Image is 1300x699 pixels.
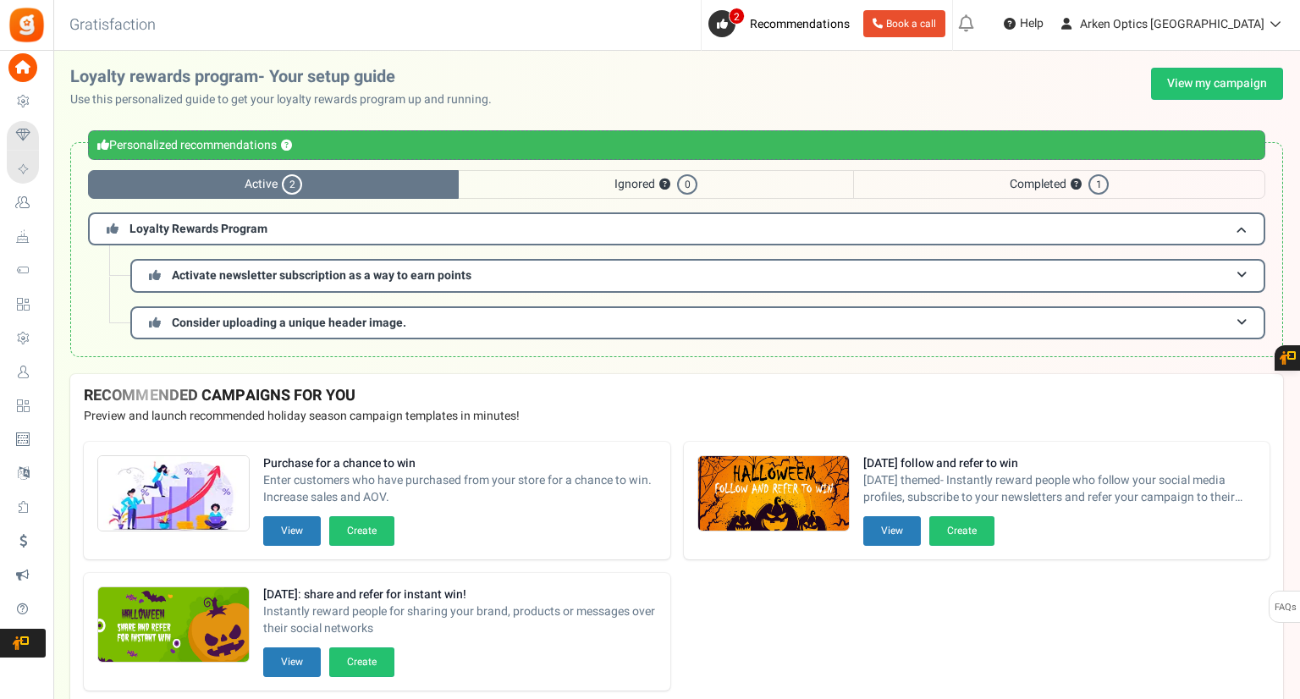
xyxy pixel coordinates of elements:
[70,91,505,108] p: Use this personalized guide to get your loyalty rewards program up and running.
[329,647,394,677] button: Create
[263,647,321,677] button: View
[263,472,657,506] span: Enter customers who have purchased from your store for a chance to win. Increase sales and AOV.
[263,603,657,637] span: Instantly reward people for sharing your brand, products or messages over their social networks
[708,10,857,37] a: 2 Recommendations
[84,408,1270,425] p: Preview and launch recommended holiday season campaign templates in minutes!
[1151,68,1283,100] a: View my campaign
[677,174,697,195] span: 0
[863,516,921,546] button: View
[863,472,1257,506] span: [DATE] themed- Instantly reward people who follow your social media profiles, subscribe to your n...
[51,8,174,42] h3: Gratisfaction
[698,456,849,532] img: Recommended Campaigns
[172,314,406,332] span: Consider uploading a unique header image.
[172,267,471,284] span: Activate newsletter subscription as a way to earn points
[929,516,994,546] button: Create
[1080,15,1264,33] span: Arken Optics [GEOGRAPHIC_DATA]
[88,130,1265,160] div: Personalized recommendations
[1274,592,1297,624] span: FAQs
[750,15,850,33] span: Recommendations
[863,455,1257,472] strong: [DATE] follow and refer to win
[1016,15,1044,32] span: Help
[329,516,394,546] button: Create
[88,170,459,199] span: Active
[281,140,292,151] button: ?
[98,456,249,532] img: Recommended Campaigns
[84,388,1270,405] h4: RECOMMENDED CAMPAIGNS FOR YOU
[70,68,505,86] h2: Loyalty rewards program- Your setup guide
[659,179,670,190] button: ?
[853,170,1265,199] span: Completed
[1071,179,1082,190] button: ?
[263,586,657,603] strong: [DATE]: share and refer for instant win!
[997,10,1050,37] a: Help
[263,516,321,546] button: View
[459,170,853,199] span: Ignored
[863,10,945,37] a: Book a call
[1088,174,1109,195] span: 1
[129,220,267,238] span: Loyalty Rewards Program
[282,174,302,195] span: 2
[729,8,745,25] span: 2
[8,6,46,44] img: Gratisfaction
[263,455,657,472] strong: Purchase for a chance to win
[98,587,249,663] img: Recommended Campaigns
